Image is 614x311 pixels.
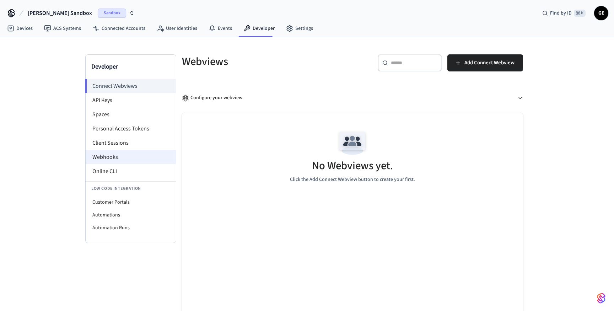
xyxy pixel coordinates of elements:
button: GE [594,6,608,20]
img: SeamLogoGradient.69752ec5.svg [597,293,605,304]
span: [PERSON_NAME] Sandbox [28,9,92,17]
button: Add Connect Webview [447,54,523,71]
span: Add Connect Webview [464,58,515,68]
p: Click the Add Connect Webview button to create your first. [290,176,415,183]
h5: No Webviews yet. [312,159,393,173]
li: Low Code Integration [86,181,176,196]
a: User Identities [151,22,203,35]
li: Automation Runs [86,221,176,234]
a: Developer [238,22,280,35]
span: ⌘ K [574,10,586,17]
li: Spaces [86,107,176,122]
li: Connect Webviews [85,79,176,93]
button: Configure your webview [182,89,523,107]
a: Devices [1,22,38,35]
a: Events [203,22,238,35]
a: Connected Accounts [87,22,151,35]
div: Find by ID⌘ K [537,7,591,20]
img: Team Empty State [336,127,368,159]
li: API Keys [86,93,176,107]
h3: Developer [91,62,170,72]
span: GE [595,7,608,20]
a: Settings [280,22,319,35]
li: Automations [86,209,176,221]
h5: Webviews [182,54,348,69]
span: Find by ID [550,10,572,17]
li: Webhooks [86,150,176,164]
li: Client Sessions [86,136,176,150]
li: Customer Portals [86,196,176,209]
div: Configure your webview [182,94,242,102]
span: Sandbox [98,9,126,18]
li: Personal Access Tokens [86,122,176,136]
a: ACS Systems [38,22,87,35]
li: Online CLI [86,164,176,178]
